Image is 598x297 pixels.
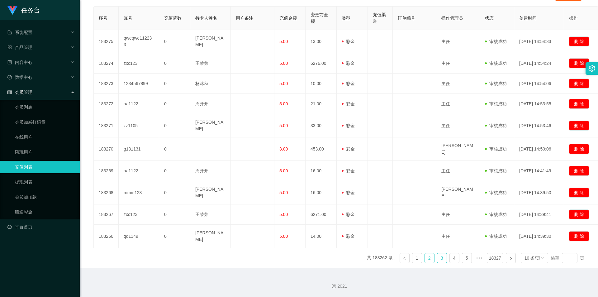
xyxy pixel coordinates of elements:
[306,30,337,53] td: 13.00
[159,137,190,161] td: 0
[7,75,32,80] span: 数据中心
[441,16,463,21] span: 操作管理员
[506,253,516,263] li: 下一页
[551,253,584,263] div: 跳至 页
[306,53,337,74] td: 6276.00
[487,253,503,263] li: 18327
[99,16,107,21] span: 序号
[15,116,75,128] a: 会员加减打码量
[519,16,537,21] span: 创建时间
[306,161,337,181] td: 16.00
[436,30,480,53] td: 主任
[569,79,589,89] button: 删 除
[279,16,297,21] span: 充值金额
[190,30,231,53] td: [PERSON_NAME]
[485,61,507,66] span: 审核成功
[94,53,119,74] td: 183274
[279,39,288,44] span: 5.00
[306,74,337,94] td: 10.00
[437,253,447,263] li: 3
[569,166,589,176] button: 删 除
[94,161,119,181] td: 183269
[436,225,480,248] td: 主任
[306,225,337,248] td: 14.00
[332,284,336,288] i: 图标: copyright
[569,121,589,131] button: 删 除
[7,60,32,65] span: 内容中心
[279,168,288,173] span: 5.00
[541,256,544,261] i: 图标: down
[514,74,564,94] td: [DATE] 14:54:06
[400,253,410,263] li: 上一页
[485,190,507,195] span: 审核成功
[164,16,182,21] span: 充值笔数
[569,16,578,21] span: 操作
[569,144,589,154] button: 删 除
[436,204,480,225] td: 主任
[124,16,132,21] span: 账号
[159,114,190,137] td: 0
[509,256,513,260] i: 图标: right
[342,190,355,195] span: 彩金
[85,283,593,290] div: 2021
[190,161,231,181] td: 周开开
[485,168,507,173] span: 审核成功
[437,253,447,263] a: 3
[342,146,355,151] span: 彩金
[514,30,564,53] td: [DATE] 14:54:33
[279,101,288,106] span: 5.00
[306,94,337,114] td: 21.00
[119,94,159,114] td: aa1122
[119,74,159,94] td: 1234567899
[279,146,288,151] span: 3.00
[311,12,328,24] span: 变更前金额
[436,114,480,137] td: 主任
[119,30,159,53] td: qweqwe112233
[514,161,564,181] td: [DATE] 14:41:49
[403,256,406,260] i: 图标: left
[514,53,564,74] td: [DATE] 14:54:24
[15,191,75,203] a: 会员加扣款
[373,12,386,24] span: 充值渠道
[119,181,159,204] td: mmm123
[474,253,484,263] span: •••
[159,74,190,94] td: 0
[487,253,503,263] a: 18327
[450,253,459,263] a: 4
[398,16,415,21] span: 订单编号
[569,209,589,219] button: 删 除
[7,30,32,35] span: 系统配置
[412,253,422,263] li: 1
[7,6,17,15] img: logo.9652507e.png
[524,253,540,263] div: 10 条/页
[462,253,472,263] a: 5
[569,231,589,241] button: 删 除
[190,114,231,137] td: [PERSON_NAME]
[94,204,119,225] td: 183267
[449,253,459,263] li: 4
[514,181,564,204] td: [DATE] 14:39:50
[159,225,190,248] td: 0
[485,123,507,128] span: 审核成功
[119,161,159,181] td: aa1122
[306,181,337,204] td: 16.00
[7,45,12,50] i: 图标: appstore-o
[474,253,484,263] li: 向后 5 页
[485,81,507,86] span: 审核成功
[436,181,480,204] td: [PERSON_NAME]
[119,114,159,137] td: zz1105
[485,16,494,21] span: 状态
[190,53,231,74] td: 王荣荣
[485,212,507,217] span: 审核成功
[119,137,159,161] td: g131131
[569,188,589,198] button: 删 除
[425,253,434,263] a: 2
[569,58,589,68] button: 删 除
[190,94,231,114] td: 周开开
[15,176,75,188] a: 提现列表
[514,114,564,137] td: [DATE] 14:53:46
[190,225,231,248] td: [PERSON_NAME]
[367,253,397,263] li: 共 183262 条，
[342,61,355,66] span: 彩金
[159,161,190,181] td: 0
